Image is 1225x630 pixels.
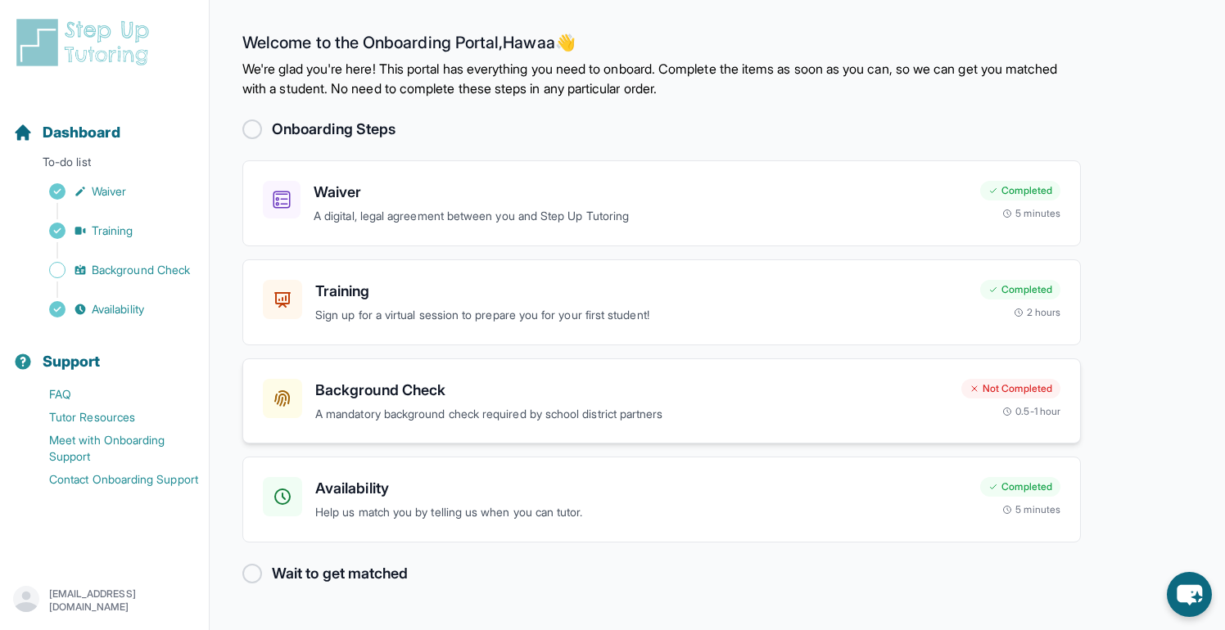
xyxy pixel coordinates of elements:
[242,358,1081,444] a: Background CheckA mandatory background check required by school district partnersNot Completed0.5...
[1014,306,1061,319] div: 2 hours
[13,180,209,203] a: Waiver
[315,306,967,325] p: Sign up for a virtual session to prepare you for your first student!
[7,154,202,177] p: To-do list
[242,160,1081,246] a: WaiverA digital, legal agreement between you and Step Up TutoringCompleted5 minutes
[315,405,948,424] p: A mandatory background check required by school district partners
[13,406,209,429] a: Tutor Resources
[92,183,126,200] span: Waiver
[13,16,159,69] img: logo
[43,350,101,373] span: Support
[43,121,120,144] span: Dashboard
[1002,405,1060,418] div: 0.5-1 hour
[49,587,196,614] p: [EMAIL_ADDRESS][DOMAIN_NAME]
[242,457,1081,542] a: AvailabilityHelp us match you by telling us when you can tutor.Completed5 minutes
[7,324,202,380] button: Support
[980,477,1060,497] div: Completed
[272,118,396,141] h2: Onboarding Steps
[242,33,1081,59] h2: Welcome to the Onboarding Portal, Hawaa 👋
[242,59,1081,98] p: We're glad you're here! This portal has everything you need to onboard. Complete the items as soo...
[272,562,408,585] h2: Wait to get matched
[315,280,967,303] h3: Training
[13,429,209,468] a: Meet with Onboarding Support
[980,280,1060,299] div: Completed
[980,181,1060,200] div: Completed
[13,586,196,615] button: [EMAIL_ADDRESS][DOMAIN_NAME]
[1002,503,1060,516] div: 5 minutes
[13,298,209,321] a: Availability
[314,181,967,204] h3: Waiver
[315,477,967,500] h3: Availability
[13,219,209,242] a: Training
[315,503,967,522] p: Help us match you by telling us when you can tutor.
[92,301,144,317] span: Availability
[1167,572,1212,617] button: chat-button
[7,95,202,151] button: Dashboard
[1002,207,1060,220] div: 5 minutes
[315,379,948,402] h3: Background Check
[13,121,120,144] a: Dashboard
[314,207,967,226] p: A digital, legal agreement between you and Step Up Tutoring
[961,379,1060,398] div: Not Completed
[13,259,209,281] a: Background Check
[242,259,1081,345] a: TrainingSign up for a virtual session to prepare you for your first student!Completed2 hours
[13,383,209,406] a: FAQ
[92,223,133,239] span: Training
[13,468,209,491] a: Contact Onboarding Support
[92,262,190,278] span: Background Check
